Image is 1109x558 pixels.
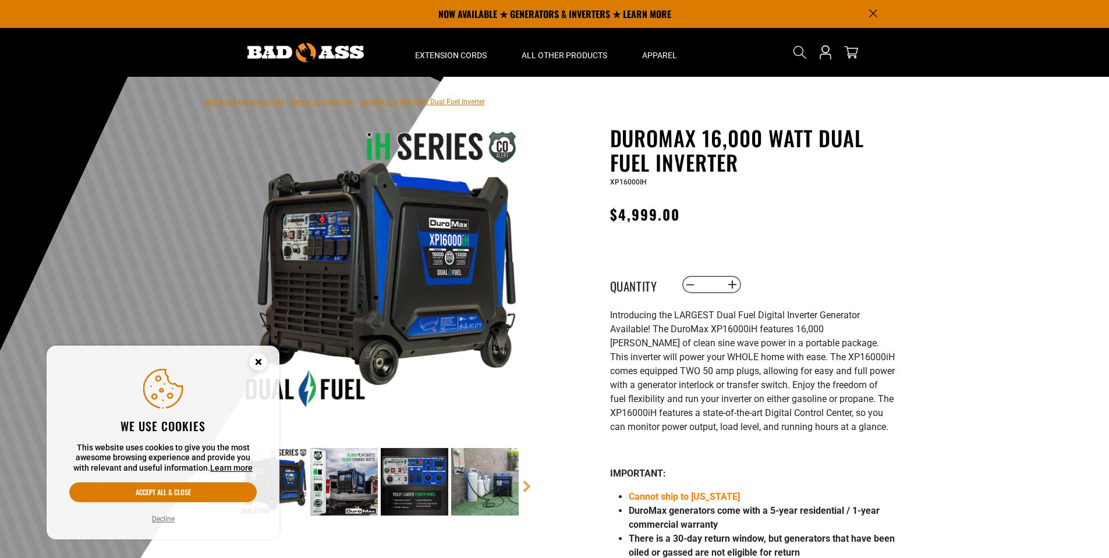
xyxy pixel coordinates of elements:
span: XP16000IH [610,178,647,186]
a: Next [521,481,533,492]
span: All Other Products [522,50,607,61]
button: Accept all & close [69,482,257,502]
span: Extension Cords [415,50,487,61]
span: › [355,98,357,106]
summary: Extension Cords [398,28,504,77]
a: Bad Ass Extension Cords [205,98,284,106]
span: Apparel [642,50,677,61]
summary: Apparel [625,28,695,77]
button: Decline [148,513,178,525]
h1: DuroMax 16,000 Watt Dual Fuel Inverter [610,126,895,175]
img: Bad Ass Extension Cords [247,43,364,62]
span: $4,999.00 [610,204,681,225]
strong: There is a 30-day return window, but generators that have been oiled or gassed are not eligible f... [629,533,895,558]
aside: Cookie Consent [47,346,279,540]
span: DuroMax 16,000 Watt Dual Fuel Inverter [360,98,485,106]
span: Cannot ship to [US_STATE] [629,491,740,502]
strong: IMPORTANT: [610,468,666,479]
a: Learn more [210,463,253,472]
span: Introducing the LARGEST Dual Fuel Digital Inverter Generator Available! The DuroMax XP16000iH fea... [610,310,895,432]
strong: DuroMax generators come with a 5-year residential / 1-year commercial warranty [629,505,880,530]
h2: We use cookies [69,418,257,433]
p: This website uses cookies to give you the most awesome browsing experience and provide you with r... [69,443,257,474]
nav: breadcrumbs [205,94,485,108]
summary: Search [791,43,809,62]
span: › [286,98,289,106]
label: Quantity [610,277,668,292]
a: Return to Collection [291,98,353,106]
summary: All Other Products [504,28,625,77]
